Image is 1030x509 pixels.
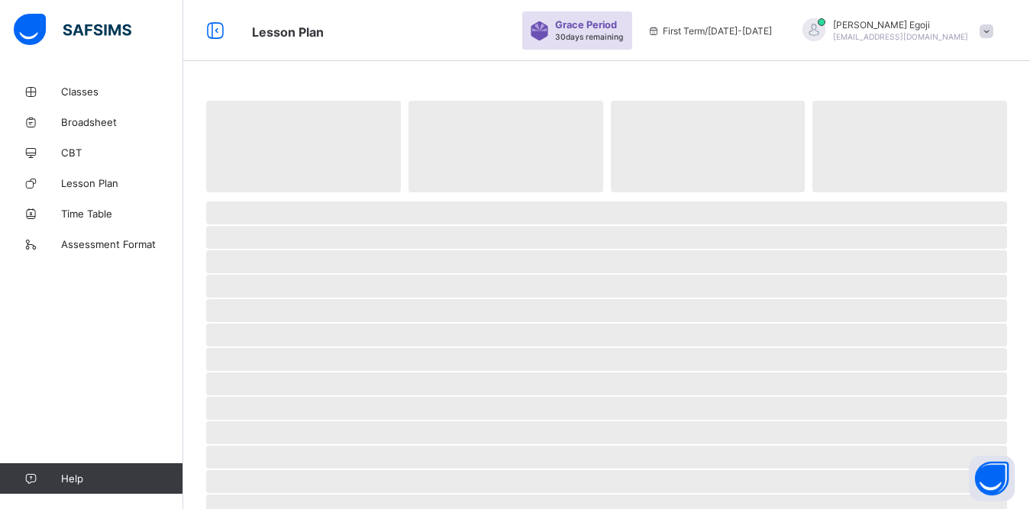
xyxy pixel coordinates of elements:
span: Broadsheet [61,116,183,128]
div: BenedictEgoji [787,18,1001,43]
span: session/term information [647,25,772,37]
span: Assessment Format [61,238,183,250]
span: ‌ [206,348,1007,371]
span: ‌ [206,324,1007,346]
span: [EMAIL_ADDRESS][DOMAIN_NAME] [833,32,968,41]
span: ‌ [206,372,1007,395]
span: ‌ [206,299,1007,322]
span: ‌ [611,101,806,192]
span: ‌ [206,446,1007,469]
span: 30 days remaining [555,32,623,41]
span: Lesson Plan [252,24,324,40]
span: ‌ [812,101,1007,192]
span: ‌ [206,101,401,192]
span: Time Table [61,208,183,220]
span: ‌ [206,470,1007,493]
span: ‌ [206,397,1007,420]
img: sticker-purple.71386a28dfed39d6af7621340158ba97.svg [530,21,549,40]
button: Open asap [969,456,1015,501]
span: CBT [61,147,183,159]
span: Lesson Plan [61,177,183,189]
span: ‌ [408,101,603,192]
span: [PERSON_NAME] Egoji [833,19,968,31]
img: safsims [14,14,131,46]
span: Grace Period [555,19,617,31]
span: Help [61,472,182,485]
span: ‌ [206,421,1007,444]
span: ‌ [206,226,1007,249]
span: ‌ [206,250,1007,273]
span: Classes [61,85,183,98]
span: ‌ [206,275,1007,298]
span: ‌ [206,201,1007,224]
